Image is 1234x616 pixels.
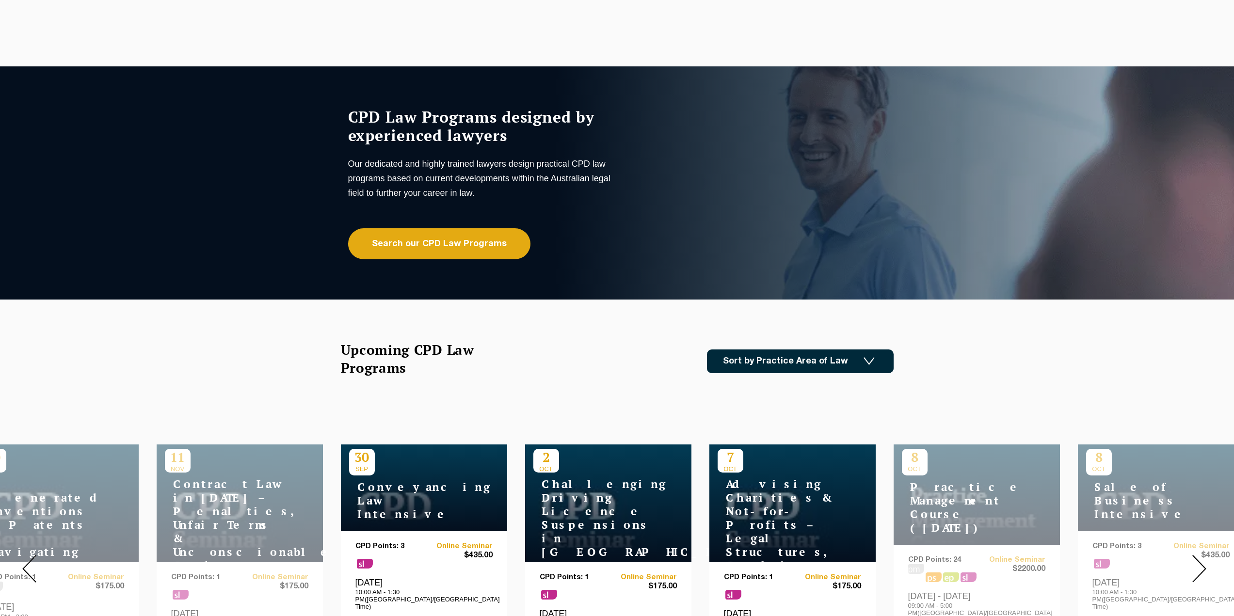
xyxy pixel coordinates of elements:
span: OCT [533,465,559,473]
img: Next [1192,555,1206,583]
h4: Advising Charities & Not-for-Profits – Legal Structures, Compliance & Risk Management [718,477,839,600]
div: [DATE] [355,577,493,610]
p: 7 [718,449,743,465]
span: OCT [718,465,743,473]
span: sl [725,590,741,600]
a: Online Seminar [424,542,493,551]
a: Sort by Practice Area of Law [707,349,894,373]
span: $175.00 [792,582,861,592]
p: 2 [533,449,559,465]
h1: CPD Law Programs designed by experienced lawyers [348,108,615,144]
p: Our dedicated and highly trained lawyers design practical CPD law programs based on current devel... [348,157,615,200]
a: Search our CPD Law Programs [348,228,530,259]
p: 30 [349,449,375,465]
img: Prev [22,555,36,583]
h4: Challenging Driving Licence Suspensions in [GEOGRAPHIC_DATA] [533,477,655,559]
h4: Conveyancing Law Intensive [349,480,470,521]
span: sl [541,590,557,600]
p: 10:00 AM - 1:30 PM([GEOGRAPHIC_DATA]/[GEOGRAPHIC_DATA] Time) [355,588,493,610]
img: Icon [864,357,875,365]
span: $435.00 [424,551,493,561]
h2: Upcoming CPD Law Programs [341,341,498,377]
span: sl [357,559,373,569]
span: SEP [349,465,375,473]
a: Online Seminar [608,573,677,582]
a: Online Seminar [792,573,861,582]
p: CPD Points: 1 [724,573,793,582]
p: CPD Points: 3 [355,542,424,551]
p: CPD Points: 1 [540,573,609,582]
span: $175.00 [608,582,677,592]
